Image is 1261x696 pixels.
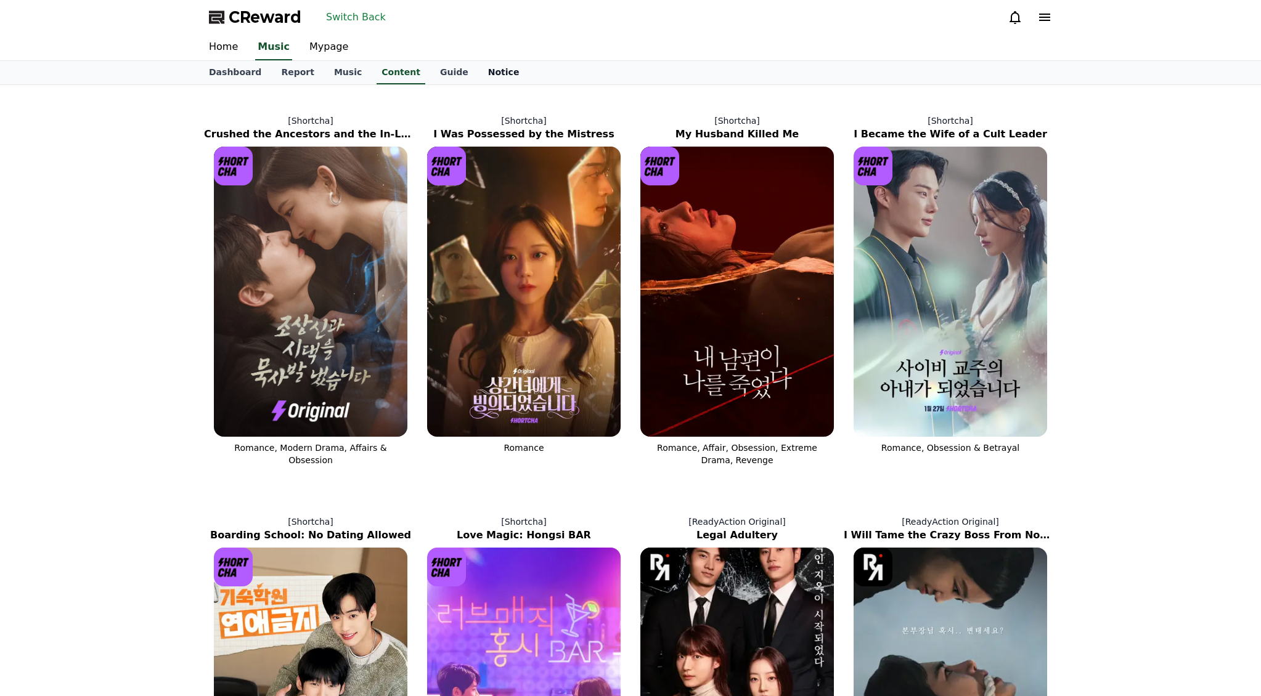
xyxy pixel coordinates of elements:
img: [object Object] Logo [214,548,253,586]
h2: Legal Adultery [630,528,844,543]
h2: I Will Tame the Crazy Boss From Now On [844,528,1057,543]
h2: Boarding School: No Dating Allowed [204,528,417,543]
img: [object Object] Logo [640,548,679,586]
a: [Shortcha] I Became the Wife of a Cult Leader I Became the Wife of a Cult Leader [object Object] ... [844,105,1057,476]
img: [object Object] Logo [854,548,892,586]
a: [Shortcha] My Husband Killed Me My Husband Killed Me [object Object] Logo Romance, Affair, Obsess... [630,105,844,476]
a: Music [324,61,372,84]
a: [Shortcha] Crushed the Ancestors and the In-Laws Crushed the Ancestors and the In-Laws [object Ob... [204,105,417,476]
p: [Shortcha] [204,115,417,127]
p: [ReadyAction Original] [630,516,844,528]
img: Crushed the Ancestors and the In-Laws [214,147,407,437]
img: I Became the Wife of a Cult Leader [854,147,1047,437]
a: Report [271,61,324,84]
p: [Shortcha] [630,115,844,127]
a: Mypage [300,34,358,60]
button: Switch Back [321,7,391,27]
h2: I Was Possessed by the Mistress [417,127,630,142]
p: [Shortcha] [204,516,417,528]
span: CReward [229,7,301,27]
img: [object Object] Logo [427,548,466,586]
span: Romance [504,443,544,453]
img: [object Object] Logo [854,147,892,185]
span: Romance, Affair, Obsession, Extreme Drama, Revenge [657,443,817,465]
p: [Shortcha] [417,516,630,528]
h2: My Husband Killed Me [630,127,844,142]
span: Romance, Modern Drama, Affairs & Obsession [234,443,386,465]
h2: I Became the Wife of a Cult Leader [844,127,1057,142]
a: CReward [209,7,301,27]
img: I Was Possessed by the Mistress [427,147,621,437]
p: [Shortcha] [844,115,1057,127]
p: [ReadyAction Original] [844,516,1057,528]
a: Dashboard [199,61,271,84]
a: [Shortcha] I Was Possessed by the Mistress I Was Possessed by the Mistress [object Object] Logo R... [417,105,630,476]
a: Notice [478,61,529,84]
p: [Shortcha] [417,115,630,127]
h2: Love Magic: Hongsi BAR [417,528,630,543]
img: [object Object] Logo [640,147,679,185]
img: [object Object] Logo [427,147,466,185]
span: Romance, Obsession & Betrayal [881,443,1019,453]
a: Content [377,61,425,84]
h2: Crushed the Ancestors and the In-Laws [204,127,417,142]
img: My Husband Killed Me [640,147,834,437]
a: Home [199,34,248,60]
a: Guide [430,61,478,84]
a: Music [255,34,292,60]
img: [object Object] Logo [214,147,253,185]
